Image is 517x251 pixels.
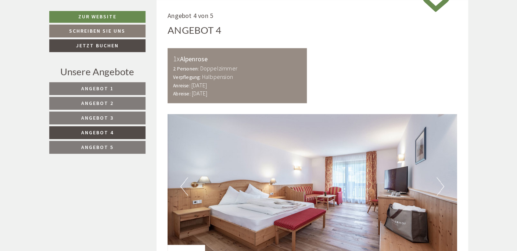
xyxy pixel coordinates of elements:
[180,177,188,196] button: Previous
[245,193,290,206] button: Senden
[11,22,116,28] div: [GEOGRAPHIC_DATA]
[173,54,301,64] div: Alpenrose
[173,54,180,63] b: 1x
[131,6,158,18] div: [DATE]
[168,11,213,20] span: Angebot 4 von 5
[49,25,146,37] a: Schreiben Sie uns
[168,23,221,37] div: Angebot 4
[173,74,201,80] small: Verpflegung:
[173,66,199,72] small: 2 Personen:
[81,144,114,150] span: Angebot 5
[192,90,207,97] b: [DATE]
[81,114,114,121] span: Angebot 3
[202,73,233,80] b: Halbpension
[191,81,207,89] b: [DATE]
[81,129,114,136] span: Angebot 4
[49,65,146,79] div: Unsere Angebote
[200,65,237,72] b: Doppelzimmer
[173,83,190,89] small: Anreise:
[173,91,191,97] small: Abreise:
[11,36,116,41] small: 11:57
[49,39,146,52] a: Jetzt buchen
[81,85,114,92] span: Angebot 1
[81,100,114,106] span: Angebot 2
[6,20,120,43] div: Guten Tag, wie können wir Ihnen helfen?
[437,177,444,196] button: Next
[49,11,146,23] a: Zur Website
